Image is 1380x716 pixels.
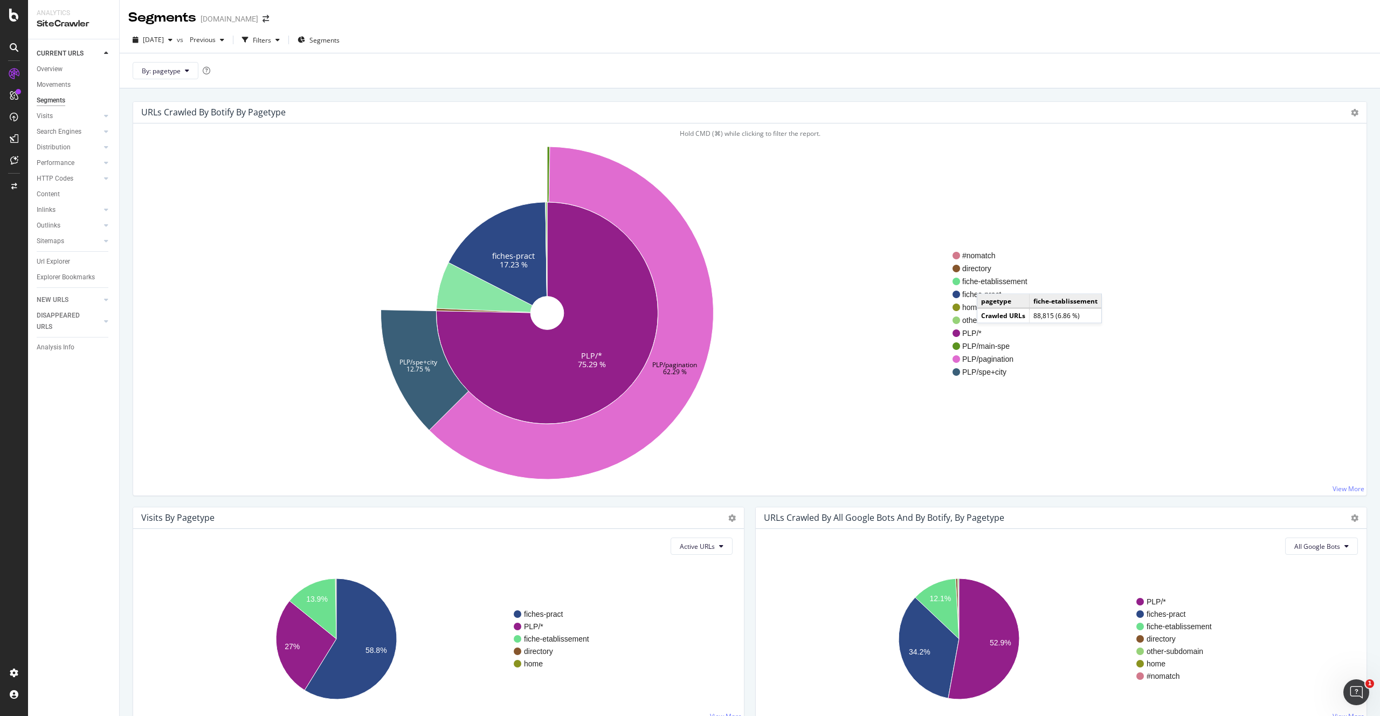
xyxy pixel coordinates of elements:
div: Filters [253,36,271,45]
span: home [962,302,1027,313]
text: 75.29 % [578,359,606,369]
div: Visits [37,111,53,122]
div: Outlinks [37,220,60,231]
a: CURRENT URLS [37,48,101,59]
text: PLP/* [1147,597,1166,606]
button: All Google Bots [1285,538,1358,555]
span: Segments [309,36,340,45]
text: other-subdomain [1147,647,1203,656]
span: #nomatch [962,250,1027,261]
text: fiche-etablissement [524,635,589,643]
button: Segments [293,31,344,49]
a: HTTP Codes [37,173,101,184]
a: Visits [37,111,101,122]
h4: Visits by pagetype [141,511,215,525]
div: Url Explorer [37,256,70,267]
span: PLP/pagination [962,354,1027,364]
span: fiches-pract [962,289,1027,300]
a: Outlinks [37,220,101,231]
i: Options [1351,514,1358,522]
i: Options [728,514,736,522]
div: Analysis Info [37,342,74,353]
span: By: pagetype [142,66,181,75]
div: Inlinks [37,204,56,216]
a: Segments [37,95,112,106]
span: vs [177,35,185,44]
text: 13.9% [306,595,328,604]
span: PLP/spe+city [962,367,1027,377]
div: Segments [128,9,196,27]
a: Analysis Info [37,342,112,353]
text: 34.2% [909,648,930,656]
i: Options [1351,109,1358,116]
text: fiches-pract [492,251,535,261]
button: Filters [238,31,284,49]
text: PLP/spe+city [399,357,438,367]
text: home [1147,659,1165,668]
div: CURRENT URLS [37,48,84,59]
span: Hold CMD (⌘) while clicking to filter the report. [680,129,820,138]
text: directory [1147,635,1176,643]
text: PLP/* [524,622,543,631]
span: PLP/main-spe [962,341,1027,352]
text: 62.29 % [663,367,687,376]
td: fiche-etablissement [1030,294,1102,308]
a: Overview [37,64,112,75]
span: 2025 Aug. 29th [143,35,164,44]
text: PLP/* [581,350,602,361]
svg: A chart. [142,563,735,714]
div: Explorer Bookmarks [37,272,95,283]
div: Distribution [37,142,71,153]
h4: URLs Crawled by All Google Bots and by Botify, by pagetype [764,511,1004,525]
text: fiches-pract [524,610,563,618]
a: Inlinks [37,204,101,216]
iframe: Intercom live chat [1343,679,1369,705]
button: Active URLs [671,538,733,555]
svg: A chart. [764,563,1358,714]
span: Active URLs [680,542,715,551]
span: Previous [185,35,216,44]
div: NEW URLS [37,294,68,306]
div: Content [37,189,60,200]
span: other-subdomain [962,315,1027,326]
td: 88,815 (6.86 %) [1030,308,1102,322]
div: DISAPPEARED URLS [37,310,91,333]
a: Performance [37,157,101,169]
span: 1 [1365,679,1374,688]
div: Movements [37,79,71,91]
text: #nomatch [1147,672,1179,680]
td: pagetype [977,294,1030,308]
a: Search Engines [37,126,101,137]
a: NEW URLS [37,294,101,306]
div: SiteCrawler [37,18,111,30]
a: Distribution [37,142,101,153]
a: Content [37,189,112,200]
button: By: pagetype [133,62,198,79]
a: Movements [37,79,112,91]
text: PLP/pagination [652,360,697,369]
span: All Google Bots [1294,542,1340,551]
td: Crawled URLs [977,308,1030,322]
div: Analytics [37,9,111,18]
div: Search Engines [37,126,81,137]
text: 17.23 % [500,259,528,270]
a: Sitemaps [37,236,101,247]
div: [DOMAIN_NAME] [201,13,258,24]
button: Previous [185,31,229,49]
a: Url Explorer [37,256,112,267]
text: directory [524,647,553,656]
text: fiches-pract [1147,610,1185,618]
button: [DATE] [128,31,177,49]
text: home [524,659,543,668]
a: Explorer Bookmarks [37,272,112,283]
div: Overview [37,64,63,75]
text: fiche-etablissement [1147,622,1212,631]
text: 12.1% [929,595,951,603]
text: 52.9% [990,638,1011,647]
span: fiche-etablissement [962,276,1027,287]
div: arrow-right-arrow-left [263,15,269,23]
a: View More [1333,484,1364,493]
text: 58.8% [365,646,387,655]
